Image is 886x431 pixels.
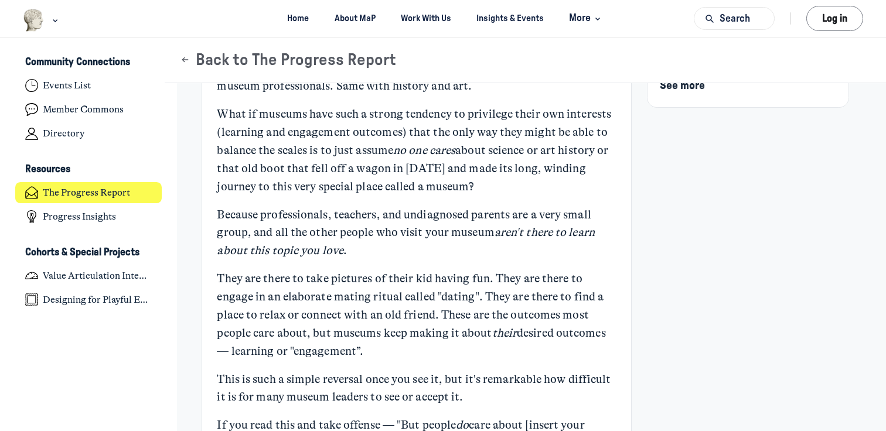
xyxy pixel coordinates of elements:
[217,105,616,196] p: What if museums have such a strong tendency to privilege their own interests (learning and engage...
[15,242,162,262] button: Cohorts & Special ProjectsCollapse space
[43,211,116,223] h4: Progress Insights
[15,99,162,121] a: Member Commons
[559,8,609,29] button: More
[694,7,775,30] button: Search
[15,75,162,97] a: Events List
[390,8,461,29] a: Work With Us
[15,206,162,228] a: Progress Insights
[25,56,130,69] h3: Community Connections
[569,11,604,26] span: More
[15,265,162,286] a: Value Articulation Intensive (Cultural Leadership Lab)
[43,128,84,139] h4: Directory
[25,247,139,259] h3: Cohorts & Special Projects
[165,37,886,83] header: Page Header
[23,9,45,32] img: Museums as Progress logo
[15,123,162,145] a: Directory
[466,8,554,29] a: Insights & Events
[43,270,152,282] h4: Value Articulation Intensive (Cultural Leadership Lab)
[15,182,162,204] a: The Progress Report
[23,8,61,33] button: Museums as Progress logo
[180,50,396,70] button: Back to The Progress Report
[217,371,616,407] p: This is such a simple reversal once you see it, but it's remarkable how difficult it is for many ...
[217,206,616,260] p: Because professionals, teachers, and undiagnosed parents are a very small group, and all the othe...
[43,104,124,115] h4: Member Commons
[660,77,705,95] button: See more
[660,80,705,91] span: See more
[217,270,616,360] p: They are there to take pictures of their kid having fun. They are there to engage in an elaborate...
[15,160,162,180] button: ResourcesCollapse space
[277,8,319,29] a: Home
[43,80,91,91] h4: Events List
[15,289,162,310] a: Designing for Playful Engagement
[324,8,386,29] a: About MaP
[25,163,70,176] h3: Resources
[806,6,863,31] button: Log in
[43,187,130,199] h4: The Progress Report
[43,294,152,306] h4: Designing for Playful Engagement
[393,143,455,157] em: no one cares
[15,53,162,73] button: Community ConnectionsCollapse space
[492,326,517,340] em: their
